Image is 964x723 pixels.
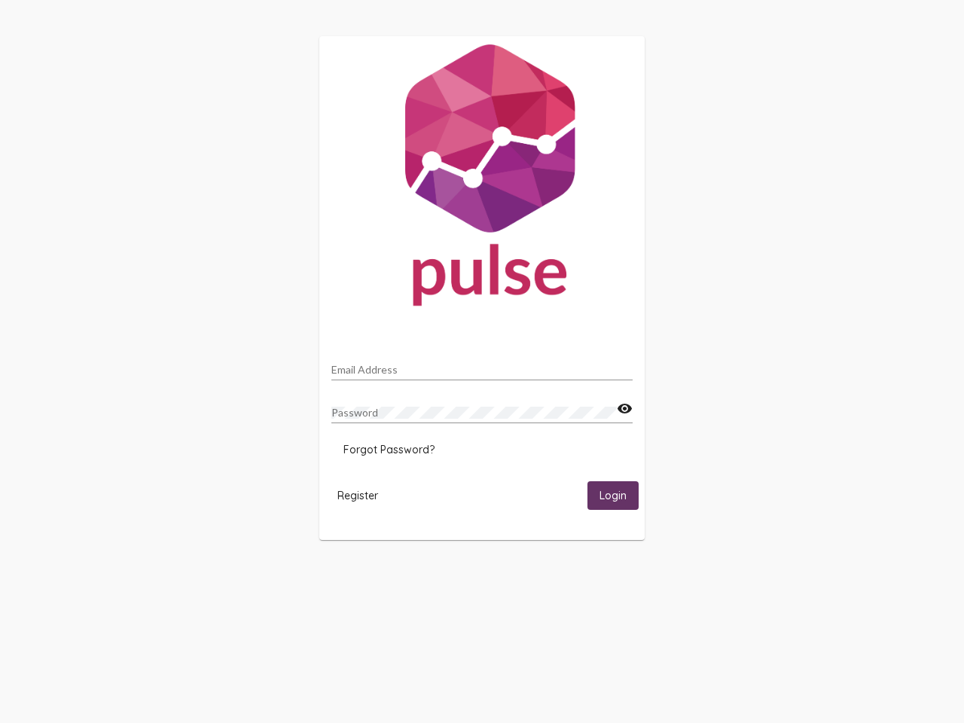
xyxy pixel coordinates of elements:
[587,481,639,509] button: Login
[319,36,645,321] img: Pulse For Good Logo
[599,490,627,503] span: Login
[343,443,435,456] span: Forgot Password?
[617,400,633,418] mat-icon: visibility
[337,489,378,502] span: Register
[325,481,390,509] button: Register
[331,436,447,463] button: Forgot Password?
